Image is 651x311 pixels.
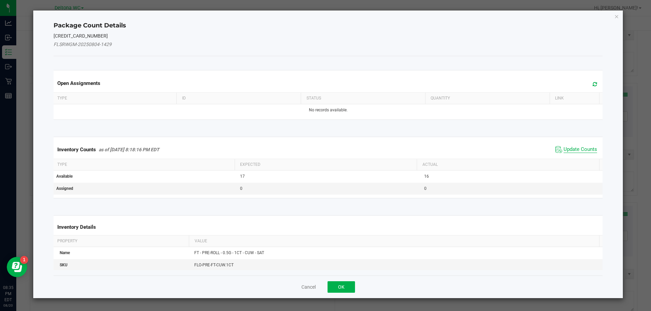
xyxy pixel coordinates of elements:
[57,162,67,167] span: Type
[60,250,70,255] span: Name
[54,42,603,47] h5: FLSRWGM-20250804-1429
[56,186,73,191] span: Assigned
[7,257,27,277] iframe: Resource center
[240,162,260,167] span: Expected
[54,34,603,39] h5: [CREDIT_CARD_NUMBER]
[54,21,603,30] h4: Package Count Details
[301,284,316,290] button: Cancel
[182,96,186,101] span: ID
[240,174,245,179] span: 17
[431,96,450,101] span: Quantity
[194,250,264,255] span: FT - PRE-ROLL - 0.5G - 1CT - CUW - SAT
[56,174,73,179] span: Available
[564,146,597,153] span: Update Counts
[57,224,96,230] span: Inventory Details
[57,80,100,86] span: Open Assignments
[240,186,242,191] span: 0
[57,96,67,101] span: Type
[52,104,604,116] td: No records available.
[60,263,67,267] span: SKU
[614,12,619,20] button: Close
[194,263,234,267] span: FLO-PRE-FT-CUW.1CT
[424,186,427,191] span: 0
[307,96,321,101] span: Status
[57,239,77,243] span: Property
[555,96,564,101] span: Link
[195,239,207,243] span: Value
[20,256,28,264] iframe: Resource center unread badge
[99,147,159,152] span: as of [DATE] 8:18:16 PM EDT
[424,174,429,179] span: 16
[57,147,96,153] span: Inventory Counts
[422,162,438,167] span: Actual
[328,281,355,293] button: OK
